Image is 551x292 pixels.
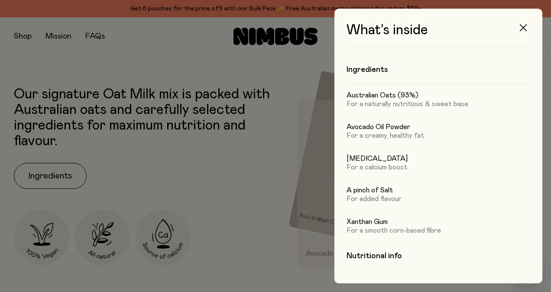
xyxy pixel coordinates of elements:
p: For a calcium boost [347,163,530,172]
h5: Avocado Oil Powder [347,123,530,131]
p: For added flavour [347,195,530,203]
h5: Australian Oats (93%) [347,91,530,100]
h4: Nutritional info [347,251,530,261]
h5: [MEDICAL_DATA] [347,154,530,163]
h3: What’s inside [347,23,530,47]
p: For a naturally nutritious & sweet base [347,100,530,108]
h4: Ingredients [347,65,530,75]
p: For a creamy, healthy fat [347,131,530,140]
p: For a smooth corn-based fibre [347,226,530,235]
h5: Xanthan Gum [347,217,530,226]
h5: A pinch of Salt [347,186,530,195]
